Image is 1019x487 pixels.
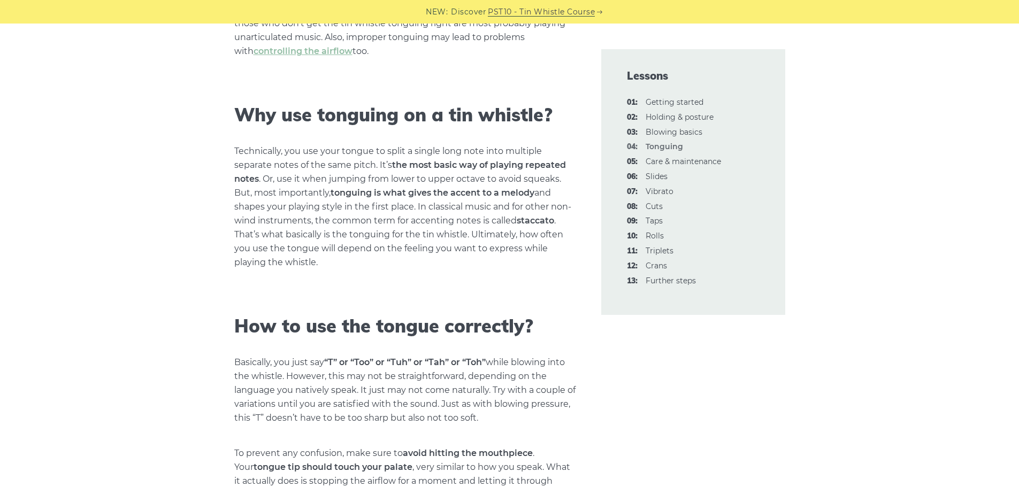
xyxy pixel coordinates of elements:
strong: the most basic way of playing repeated notes [234,160,566,184]
a: 11:Triplets [646,246,673,256]
span: 06: [627,171,638,183]
strong: avoid hitting the mouthpiece [403,448,533,458]
a: 03:Blowing basics [646,127,702,137]
a: 05:Care & maintenance [646,157,721,166]
a: 07:Vibrato [646,187,673,196]
a: 10:Rolls [646,231,664,241]
span: 13: [627,275,638,288]
span: NEW: [426,6,448,18]
a: 13:Further steps [646,276,696,285]
span: 12: [627,260,638,273]
a: PST10 - Tin Whistle Course [488,6,595,18]
strong: “T” or “Too” or “Tuh” or “Tah” or “Toh” [324,357,486,367]
a: controlling the airflow [254,46,353,56]
a: 09:Taps [646,216,663,226]
span: Lessons [627,68,760,83]
span: 11: [627,245,638,258]
span: 04: [627,141,638,153]
strong: Tonguing [646,142,683,151]
span: 05: [627,156,638,168]
a: 12:Crans [646,261,667,270]
span: 03: [627,126,638,139]
strong: staccato [517,215,554,226]
span: 01: [627,96,638,109]
a: 08:Cuts [646,202,663,211]
span: Discover [451,6,486,18]
a: 02:Holding & posture [646,112,714,122]
a: 06:Slides [646,172,668,181]
h2: How to use the tongue correctly? [234,315,576,337]
span: 08: [627,200,638,213]
span: 09: [627,215,638,228]
a: 01:Getting started [646,97,703,107]
span: 02: [627,111,638,124]
p: Technically, you use your tongue to split a single long note into multiple separate notes of the ... [234,144,576,269]
span: 10: [627,230,638,243]
h2: Why use tonguing on a tin whistle? [234,104,576,126]
span: 07: [627,185,638,198]
p: Basically, you just say while blowing into the whistle. However, this may not be straightforward,... [234,355,576,425]
strong: tonguing is what gives the accent to a melody [331,188,534,198]
strong: tongue tip should touch your palate [254,462,412,472]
